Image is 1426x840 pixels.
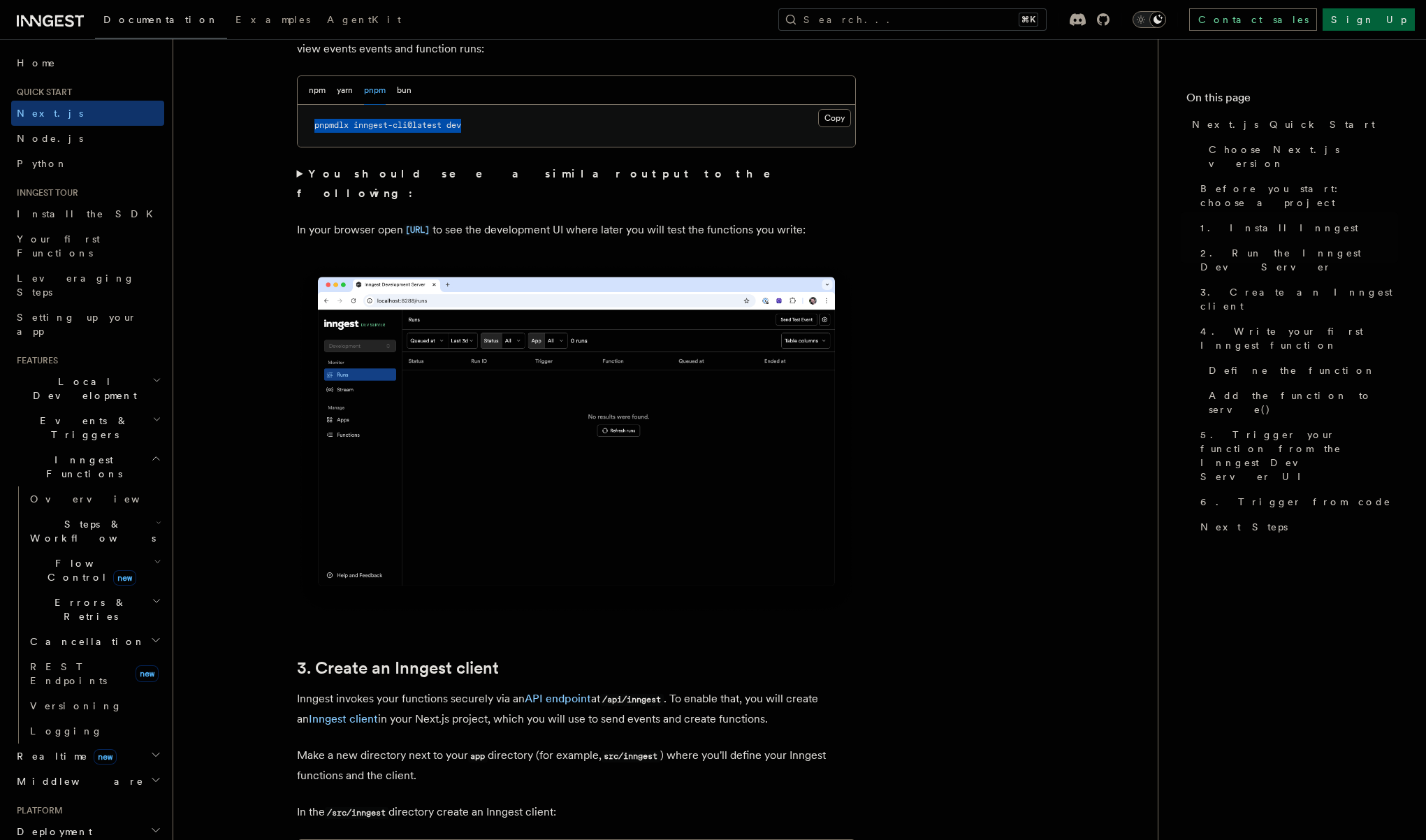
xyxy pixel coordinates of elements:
span: Choose Next.js version [1209,143,1398,171]
button: Inngest Functions [11,447,164,486]
button: Copy [818,109,851,127]
a: API endpoint [525,692,591,705]
button: yarn [337,76,353,105]
button: Steps & Workflows [24,512,164,551]
span: Home [17,56,56,70]
span: Setting up your app [17,312,137,337]
span: Documentation [103,14,219,25]
span: Overview [30,493,174,505]
button: Cancellation [24,629,164,654]
a: [URL] [403,223,432,236]
a: Sign Up [1323,8,1415,31]
div: Inngest Functions [11,486,164,744]
kbd: ⌘K [1019,13,1038,27]
button: Search...⌘K [778,8,1047,31]
a: Examples [227,4,319,38]
a: AgentKit [319,4,409,38]
span: Add the function to serve() [1209,389,1398,417]
a: Add the function to serve() [1203,383,1398,422]
a: 3. Create an Inngest client [1195,280,1398,319]
span: Events & Triggers [11,414,152,442]
a: Contact sales [1189,8,1317,31]
span: Deployment [11,825,92,839]
a: Next.js [11,101,164,126]
span: Versioning [30,700,122,711]
span: Features [11,355,58,366]
a: Home [11,50,164,75]
button: Toggle dark mode [1133,11,1166,28]
span: Middleware [11,774,144,788]
p: Make a new directory next to your directory (for example, ) where you'll define your Inngest func... [297,746,856,785]
span: Logging [30,725,103,737]
a: 1. Install Inngest [1195,215,1398,240]
a: Setting up your app [11,305,164,344]
span: AgentKit [327,14,401,25]
span: dev [446,120,461,130]
a: 5. Trigger your function from the Inngest Dev Server UI [1195,422,1398,489]
span: 6. Trigger from code [1200,495,1391,509]
span: Next.js Quick Start [1192,117,1375,131]
code: src/inngest [602,751,660,762]
a: Before you start: choose a project [1195,176,1398,215]
a: Next Steps [1195,514,1398,540]
code: /api/inngest [600,694,664,706]
button: Flow Controlnew [24,551,164,590]
code: [URL] [403,224,432,236]
span: Platform [11,805,63,816]
a: Define the function [1203,358,1398,383]
span: Python [17,158,68,169]
img: Inngest Dev Server's 'Runs' tab with no data [297,263,856,614]
p: Inngest invokes your functions securely via an at . To enable that, you will create an in your Ne... [297,689,856,729]
a: Documentation [95,4,227,39]
span: new [94,749,117,765]
span: Cancellation [24,635,145,649]
button: Middleware [11,769,164,794]
a: Versioning [24,693,164,718]
span: Errors & Retries [24,595,152,623]
span: Local Development [11,375,152,403]
span: Your first Functions [17,233,100,259]
span: 4. Write your first Inngest function [1200,324,1398,352]
a: Your first Functions [11,226,164,266]
button: npm [309,76,326,105]
code: app [468,751,488,762]
span: pnpm [314,120,334,130]
button: pnpm [364,76,386,105]
a: 4. Write your first Inngest function [1195,319,1398,358]
span: 3. Create an Inngest client [1200,285,1398,313]
span: Flow Control [24,556,154,584]
code: /src/inngest [325,807,388,819]
button: Realtimenew [11,744,164,769]
h4: On this page [1186,89,1398,112]
span: Next Steps [1200,520,1288,534]
button: Events & Triggers [11,408,164,447]
span: Steps & Workflows [24,517,156,545]
a: Next.js Quick Start [1186,112,1398,137]
span: Examples [235,14,310,25]
button: Errors & Retries [24,590,164,629]
a: Inngest client [309,712,378,725]
a: Logging [24,718,164,744]
span: Inngest Functions [11,453,151,481]
a: Python [11,151,164,176]
a: Node.js [11,126,164,151]
a: Leveraging Steps [11,266,164,305]
span: Install the SDK [17,208,161,219]
button: bun [397,76,412,105]
a: 6. Trigger from code [1195,489,1398,514]
span: Define the function [1209,363,1376,377]
a: Overview [24,486,164,512]
span: inngest-cli@latest [354,120,442,130]
span: Leveraging Steps [17,273,135,298]
a: Install the SDK [11,201,164,226]
span: Before you start: choose a project [1200,182,1398,210]
span: Inngest tour [11,187,78,198]
span: REST Endpoints [30,661,107,686]
strong: You should see a similar output to the following: [297,167,791,200]
summary: You should see a similar output to the following: [297,164,856,203]
a: 2. Run the Inngest Dev Server [1195,240,1398,280]
span: Next.js [17,108,83,119]
span: 5. Trigger your function from the Inngest Dev Server UI [1200,428,1398,484]
span: Node.js [17,133,83,144]
span: new [113,570,136,586]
